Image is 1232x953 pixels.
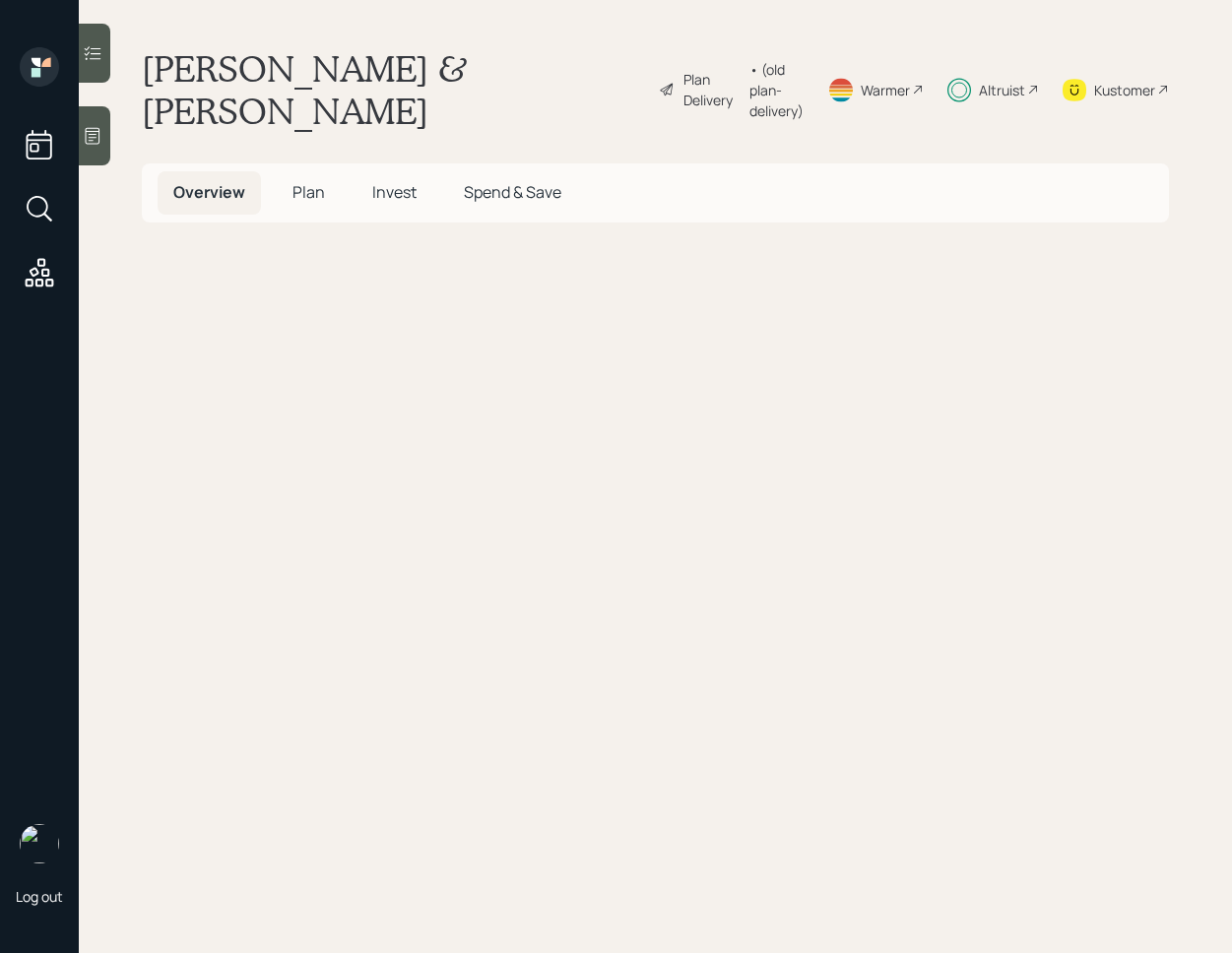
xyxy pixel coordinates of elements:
h1: [PERSON_NAME] & [PERSON_NAME] [142,47,643,132]
span: Overview [173,181,245,203]
span: Plan [292,181,325,203]
div: Log out [16,887,63,906]
div: Plan Delivery [683,69,740,110]
img: retirable_logo.png [20,824,59,863]
div: Altruist [979,80,1025,100]
div: Kustomer [1094,80,1155,100]
span: Invest [372,181,417,203]
div: Warmer [861,80,910,100]
span: Spend & Save [464,181,561,203]
div: • (old plan-delivery) [749,59,804,121]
